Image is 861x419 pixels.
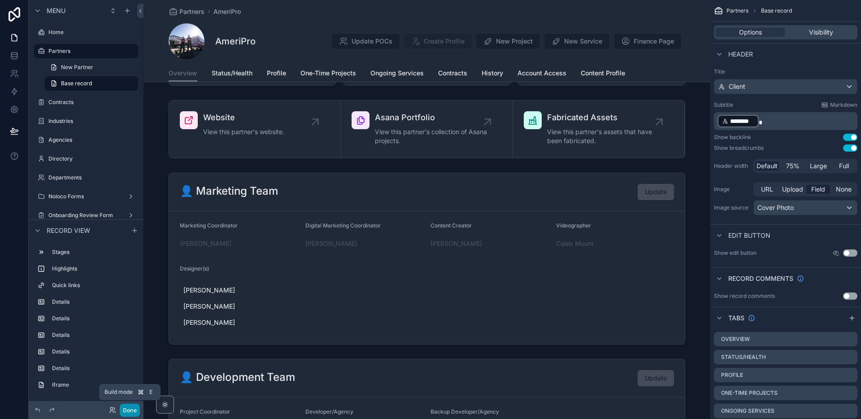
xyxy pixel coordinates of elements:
[61,64,93,71] span: New Partner
[370,69,424,78] span: Ongoing Services
[34,152,138,166] a: Directory
[714,79,857,94] button: Client
[714,162,750,170] label: Header width
[34,133,138,147] a: Agencies
[169,69,197,78] span: Overview
[581,69,625,78] span: Content Profile
[34,95,138,109] a: Contracts
[517,65,566,83] a: Account Access
[300,69,356,78] span: One-Time Projects
[52,315,135,322] label: Details
[48,136,136,144] label: Agencies
[809,28,833,37] span: Visibility
[728,314,744,323] span: Tabs
[728,231,770,240] span: Edit button
[48,48,133,55] label: Partners
[714,186,750,193] label: Image
[52,365,135,372] label: Details
[47,6,65,15] span: Menu
[438,69,467,78] span: Contracts
[45,60,138,74] a: New Partner
[169,65,197,82] a: Overview
[714,101,733,109] label: Subtitle
[47,226,90,235] span: Record view
[48,193,124,200] label: Noloco Forms
[821,101,857,109] a: Markdown
[721,354,766,361] label: Status/Health
[267,65,286,83] a: Profile
[34,189,138,204] a: Noloco Forms
[29,241,143,401] div: scrollable content
[48,174,136,181] label: Departments
[48,118,136,125] label: Industries
[721,336,750,343] label: Overview
[169,7,204,16] a: Partners
[48,155,136,162] label: Directory
[811,185,825,194] span: Field
[215,35,256,48] h1: AmeriPro
[830,101,857,109] span: Markdown
[179,7,204,16] span: Partners
[782,185,803,194] span: Upload
[728,274,793,283] span: Record comments
[147,388,154,396] span: E
[482,65,503,83] a: History
[61,80,92,87] span: Base record
[300,65,356,83] a: One-Time Projects
[34,114,138,128] a: Industries
[104,388,133,396] span: Build mode
[761,7,792,14] span: Base record
[34,44,138,58] a: Partners
[721,371,743,379] label: Profile
[757,161,778,170] span: Default
[52,282,135,289] label: Quick links
[714,68,857,75] label: Title
[836,185,852,194] span: None
[212,69,252,78] span: Status/Health
[581,65,625,83] a: Content Profile
[714,249,757,257] label: Show edit button
[213,7,241,16] a: AmeriPro
[753,200,857,215] button: Cover Photo
[839,161,849,170] span: Full
[714,292,775,300] div: Show record comments
[726,7,748,14] span: Partners
[728,50,753,59] span: Header
[34,208,138,223] a: Onboarding Review Form
[120,404,140,417] button: Done
[48,212,124,219] label: Onboarding Review Form
[482,69,503,78] span: History
[267,69,286,78] span: Profile
[52,332,135,339] label: Details
[714,134,751,141] div: Show backlink
[517,69,566,78] span: Account Access
[714,204,750,211] label: Image source
[721,389,778,397] label: One-Time Projects
[52,381,135,388] label: iframe
[786,161,800,170] span: 75%
[34,170,138,185] a: Departments
[52,298,135,306] label: Details
[52,348,135,355] label: Details
[714,144,764,152] div: Show breadcrumbs
[810,161,827,170] span: Large
[45,76,138,91] a: Base record
[761,185,773,194] span: URL
[52,249,135,256] label: Stages
[34,25,138,39] a: Home
[212,65,252,83] a: Status/Health
[739,28,762,37] span: Options
[714,112,857,130] div: scrollable content
[370,65,424,83] a: Ongoing Services
[52,265,135,272] label: Highlights
[757,203,794,212] span: Cover Photo
[48,29,136,36] label: Home
[48,99,136,106] label: Contracts
[438,65,467,83] a: Contracts
[729,82,745,91] span: Client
